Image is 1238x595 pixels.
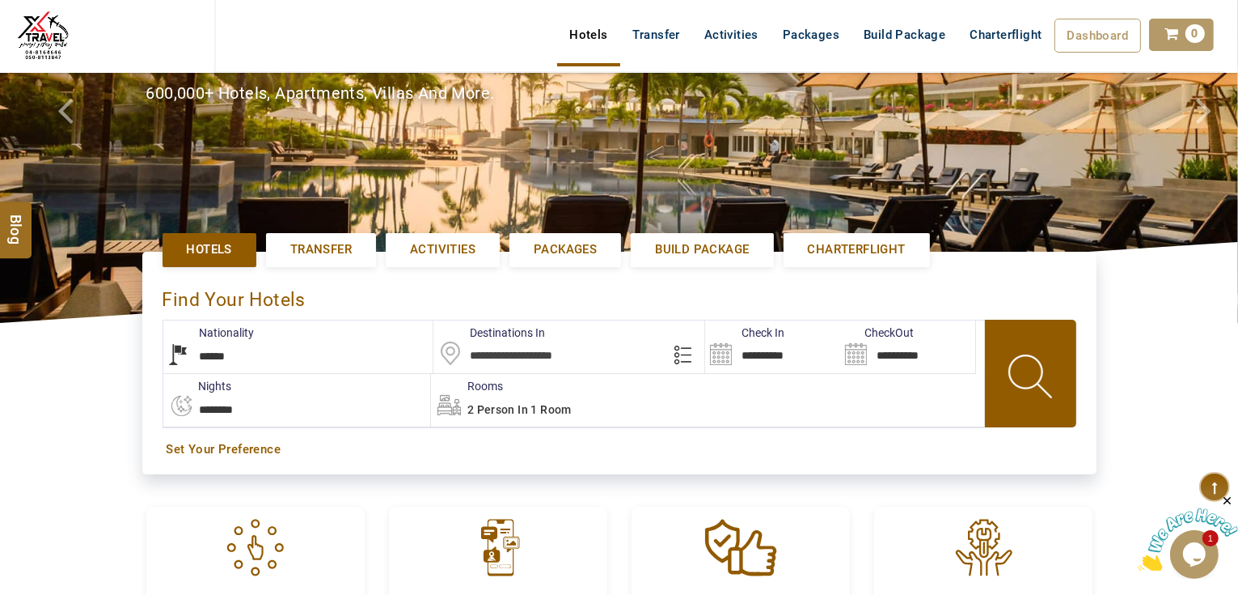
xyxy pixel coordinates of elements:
img: The Royal Line Holidays [12,6,74,68]
a: Hotels [557,19,619,51]
label: Check In [705,325,784,341]
label: nights [163,378,232,394]
span: Charterflight [808,241,906,258]
span: Packages [534,241,597,258]
a: Activities [386,233,500,266]
a: Hotels [163,233,256,266]
span: 2 Person in 1 Room [467,403,572,416]
a: Build Package [851,19,957,51]
span: Transfer [290,241,352,258]
span: Blog [6,214,27,227]
iframe: chat widget [1138,494,1238,571]
label: Destinations In [433,325,545,341]
span: Charterflight [970,28,1042,42]
a: Activities [692,19,771,51]
span: Dashboard [1067,28,1129,43]
input: Search [705,321,840,373]
input: Search [840,321,975,373]
a: Packages [771,19,851,51]
label: Nationality [163,325,255,341]
a: Charterflight [784,233,930,266]
span: Activities [410,241,475,258]
a: Packages [509,233,621,266]
a: Build Package [631,233,773,266]
a: Transfer [266,233,376,266]
div: Find Your Hotels [163,272,1076,320]
a: Set Your Preference [167,441,1072,458]
a: Transfer [620,19,692,51]
span: 0 [1185,24,1205,43]
label: CheckOut [840,325,914,341]
span: Build Package [655,241,749,258]
a: Charterflight [957,19,1054,51]
a: 0 [1149,19,1214,51]
label: Rooms [431,378,503,394]
span: Hotels [187,241,232,258]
